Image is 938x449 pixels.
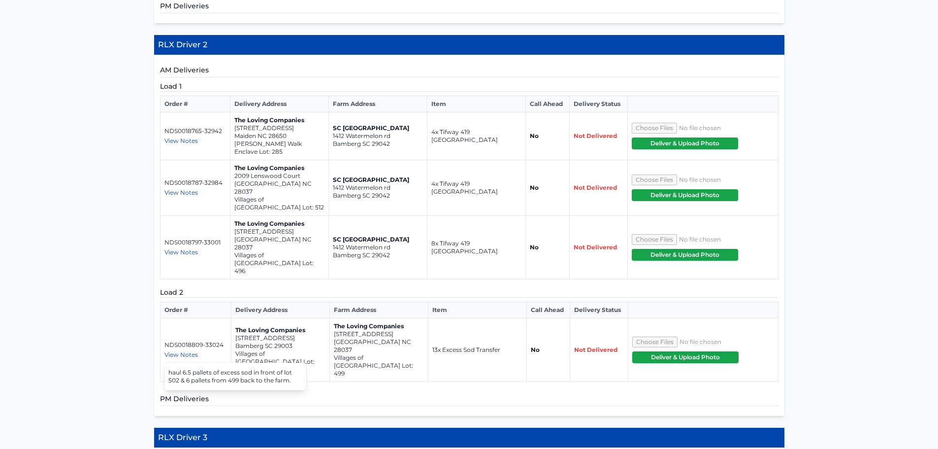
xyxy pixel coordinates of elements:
[234,251,324,275] p: Villages of [GEOGRAPHIC_DATA] Lot: 496
[164,189,198,196] span: View Notes
[164,179,226,187] p: NDS0018787-32984
[530,132,539,139] strong: No
[530,243,539,251] strong: No
[154,35,784,55] h4: RLX Driver 2
[164,248,198,256] span: View Notes
[329,96,427,112] th: Farm Address
[160,81,778,92] h5: Load 1
[160,302,231,318] th: Order #
[234,196,324,211] p: Villages of [GEOGRAPHIC_DATA] Lot: 512
[427,96,526,112] th: Item
[632,351,739,363] button: Deliver & Upload Photo
[234,132,324,140] p: Maiden NC 28650
[333,124,423,132] p: SC [GEOGRAPHIC_DATA]
[333,176,423,184] p: SC [GEOGRAPHIC_DATA]
[333,132,423,140] p: 1412 Watermelon rd
[569,96,627,112] th: Delivery Status
[235,334,325,342] p: [STREET_ADDRESS]
[632,189,738,201] button: Deliver & Upload Photo
[160,287,778,298] h5: Load 2
[234,172,324,180] p: 2009 Lenswood Court
[164,137,198,144] span: View Notes
[234,164,324,172] p: The Loving Companies
[154,428,784,448] h4: RLX Driver 3
[234,236,324,251] p: [GEOGRAPHIC_DATA] NC 28037
[160,394,778,406] h5: PM Deliveries
[234,116,324,124] p: The Loving Companies
[333,243,423,251] p: 1412 Watermelon rd
[164,341,227,349] p: NDS0018809-33024
[632,138,738,149] button: Deliver & Upload Photo
[427,160,526,216] td: 4x Tifway 419 [GEOGRAPHIC_DATA]
[234,180,324,196] p: [GEOGRAPHIC_DATA] NC 28037
[164,365,306,388] div: haul 6.5 pallets of excess sod in front of lot 502 & 6 pallets from 499 back to the farm.
[574,346,617,353] span: Not Delivered
[234,228,324,236] p: [STREET_ADDRESS]
[333,184,423,192] p: 1412 Watermelon rd
[530,184,539,191] strong: No
[334,322,424,330] p: The Loving Companies
[428,318,526,382] td: 13x Excess Sod Transfer
[531,346,540,353] strong: No
[632,249,738,261] button: Deliver & Upload Photo
[333,236,423,243] p: SC [GEOGRAPHIC_DATA]
[574,243,617,251] span: Not Delivered
[334,354,424,378] p: Villages of [GEOGRAPHIC_DATA] Lot: 499
[164,239,226,246] p: NDS0018797-33001
[574,184,617,191] span: Not Delivered
[334,330,424,338] p: [STREET_ADDRESS]
[526,96,570,112] th: Call Ahead
[526,302,570,318] th: Call Ahead
[234,124,324,132] p: [STREET_ADDRESS]
[329,302,428,318] th: Farm Address
[427,112,526,160] td: 4x Tifway 419 [GEOGRAPHIC_DATA]
[235,342,325,350] p: Bamberg SC 29003
[574,132,617,139] span: Not Delivered
[570,302,628,318] th: Delivery Status
[333,192,423,200] p: Bamberg SC 29042
[334,338,424,354] p: [GEOGRAPHIC_DATA] NC 28037
[164,127,226,135] p: NDS0018765-32942
[160,1,778,13] h5: PM Deliveries
[160,65,778,77] h5: AM Deliveries
[234,140,324,156] p: [PERSON_NAME] Walk Enclave Lot: 285
[231,302,329,318] th: Delivery Address
[333,251,423,259] p: Bamberg SC 29042
[160,96,230,112] th: Order #
[428,302,526,318] th: Item
[164,351,198,358] span: View Notes
[235,350,325,374] p: Villages of [GEOGRAPHIC_DATA] Lot: 499
[333,140,423,148] p: Bamberg SC 29042
[427,216,526,279] td: 8x Tifway 419 [GEOGRAPHIC_DATA]
[234,220,324,228] p: The Loving Companies
[230,96,329,112] th: Delivery Address
[235,326,325,334] p: The Loving Companies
